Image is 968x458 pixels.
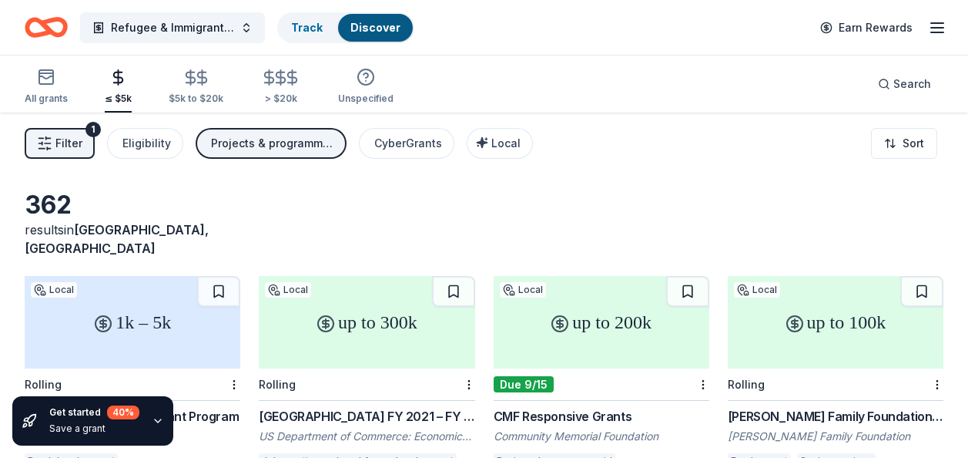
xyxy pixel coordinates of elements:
div: CMF Responsive Grants [494,407,709,426]
button: Projects & programming, Other [196,128,347,159]
span: Local [491,136,521,150]
div: US Department of Commerce: Economic Development Administration (EDA) [259,429,474,444]
span: Filter [55,134,82,153]
div: Rolling [25,378,62,391]
div: Due 9/15 [494,376,554,392]
div: Local [265,282,311,298]
div: Local [734,282,780,298]
button: $5k to $20k [169,62,223,113]
span: Search [893,75,931,93]
button: Search [866,69,943,99]
button: Sort [871,128,937,159]
button: Filter1 [25,128,95,159]
div: 40 % [107,406,139,419]
button: Refugee & Immigrant Community Services Program [80,12,265,43]
div: Local [31,282,77,298]
a: Track [291,21,323,34]
div: 362 [25,190,240,221]
a: Home [25,9,68,45]
div: up to 200k [494,276,709,369]
div: All grants [25,93,68,105]
div: 1 [85,122,101,137]
button: Unspecified [338,62,394,113]
div: Rolling [259,378,296,391]
div: ≤ $5k [105,93,132,105]
div: Get started [49,406,139,419]
a: Earn Rewards [811,14,922,42]
div: up to 300k [259,276,474,369]
div: Eligibility [122,134,171,153]
button: > $20k [260,62,301,113]
button: ≤ $5k [105,62,132,113]
div: $5k to $20k [169,93,223,105]
div: Local [500,282,546,298]
div: Save a grant [49,423,139,435]
button: TrackDiscover [277,12,414,43]
div: > $20k [260,93,301,105]
div: up to 100k [728,276,943,369]
button: Eligibility [107,128,183,159]
div: CyberGrants [374,134,442,153]
div: results [25,221,240,258]
span: [GEOGRAPHIC_DATA], [GEOGRAPHIC_DATA] [25,222,209,256]
span: in [25,222,209,256]
div: [PERSON_NAME] Family Foundation [728,429,943,444]
div: 1k – 5k [25,276,240,369]
button: All grants [25,62,68,113]
span: Refugee & Immigrant Community Services Program [111,19,234,37]
div: Rolling [728,378,765,391]
button: Local [467,128,533,159]
div: [GEOGRAPHIC_DATA] FY 2021 – FY 2023 EDA Planning and Local Technical Assistance [259,407,474,426]
div: Projects & programming, Other [211,134,334,153]
a: Discover [350,21,400,34]
div: [PERSON_NAME] Family Foundation Grant [728,407,943,426]
div: Unspecified [338,93,394,105]
div: Community Memorial Foundation [494,429,709,444]
span: Sort [903,134,924,153]
button: CyberGrants [359,128,454,159]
